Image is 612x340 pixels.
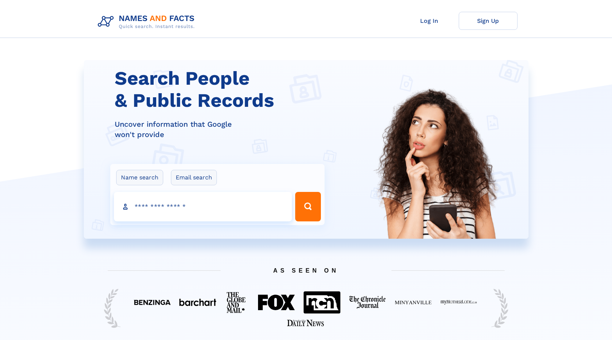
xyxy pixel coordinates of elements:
input: search input [114,192,292,221]
img: Search People and Public records [369,87,505,276]
label: Email search [171,170,217,185]
img: Featured on The Globe And Mail [225,290,249,315]
a: Log In [400,12,459,30]
button: Search Button [295,192,321,221]
img: Logo Names and Facts [95,12,201,32]
img: Featured on The Chronicle Journal [349,296,386,309]
h1: Search People & Public Records [115,67,329,112]
label: Name search [116,170,163,185]
img: Featured on NCN [304,291,340,313]
img: Featured on FOX 40 [258,295,295,310]
img: Featured on Benzinga [134,300,171,305]
img: Featured on Starkville Daily News [287,320,324,326]
img: Featured on Minyanville [395,300,432,305]
img: Featured on My Mother Lode [440,300,477,305]
div: Uncover information that Google won't provide [115,119,329,140]
a: Sign Up [459,12,518,30]
img: Featured on BarChart [179,299,216,306]
span: AS SEEN ON [97,258,516,283]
